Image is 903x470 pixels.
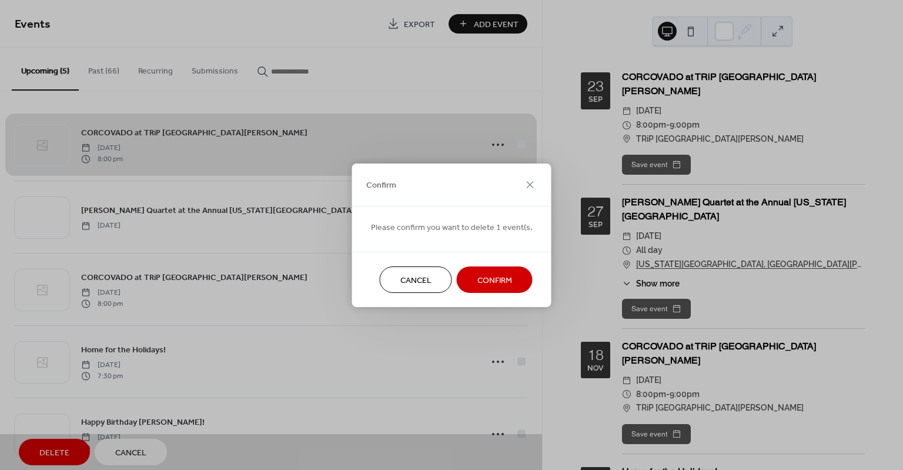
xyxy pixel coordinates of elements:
[457,266,533,293] button: Confirm
[371,221,533,234] span: Please confirm you want to delete 1 event(s.
[477,274,512,286] span: Confirm
[380,266,452,293] button: Cancel
[366,179,396,192] span: Confirm
[400,274,432,286] span: Cancel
